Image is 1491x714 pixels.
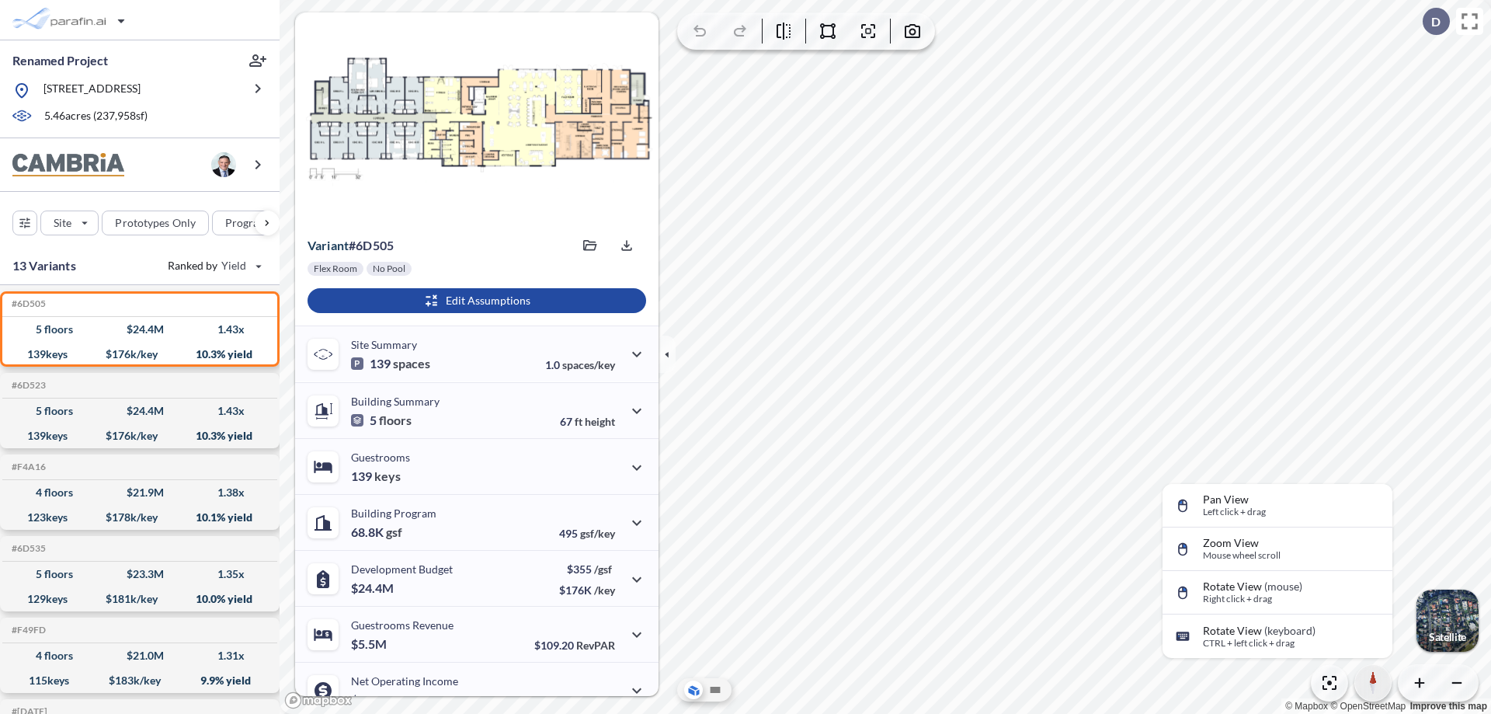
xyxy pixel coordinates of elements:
[351,580,396,596] p: $24.4M
[559,527,615,540] p: 495
[373,263,405,275] p: No Pool
[581,695,615,708] span: margin
[155,253,272,278] button: Ranked by Yield
[43,81,141,100] p: [STREET_ADDRESS]
[562,358,615,371] span: spaces/key
[40,211,99,235] button: Site
[1203,580,1302,593] p: Rotate View
[585,415,615,428] span: height
[576,639,615,652] span: RevPAR
[351,338,417,351] p: Site Summary
[351,507,436,520] p: Building Program
[545,358,615,371] p: 1.0
[594,583,615,597] span: /key
[386,524,402,540] span: gsf
[1285,701,1328,712] a: Mapbox
[308,288,646,313] button: Edit Assumptions
[351,451,410,464] p: Guestrooms
[1264,624,1315,637] span: (keyboard)
[351,468,401,484] p: 139
[9,625,46,636] h5: Click to copy the code
[102,211,209,235] button: Prototypes Only
[351,356,430,371] p: 139
[221,258,247,273] span: Yield
[12,52,108,69] p: Renamed Project
[534,639,615,652] p: $109.20
[446,293,530,308] p: Edit Assumptions
[308,238,349,253] span: Variant
[560,415,615,428] p: 67
[9,461,46,472] h5: Click to copy the code
[212,211,296,235] button: Program
[314,263,357,275] p: Flex Room
[594,562,612,576] span: /gsf
[351,524,402,540] p: 68.8K
[1330,701,1406,712] a: OpenStreetMap
[1203,537,1281,549] p: Zoom View
[1203,550,1281,561] p: Mouse wheel scroll
[351,692,389,708] p: $2.5M
[1203,594,1302,604] p: Right click + drag
[379,413,412,428] span: floors
[393,356,430,371] span: spaces
[54,215,71,231] p: Site
[351,674,458,688] p: Net Operating Income
[1203,507,1266,517] p: Left click + drag
[1203,493,1266,506] p: Pan View
[575,415,582,428] span: ft
[284,691,353,709] a: Mapbox homepage
[559,583,615,597] p: $176K
[225,215,269,231] p: Program
[1203,638,1315,649] p: CTRL + left click + drag
[1416,590,1479,652] button: Switcher ImageSatellite
[1410,701,1487,712] a: Improve this map
[211,152,236,177] img: user logo
[374,468,401,484] span: keys
[706,681,725,699] button: Site Plan
[684,681,703,699] button: Aerial View
[351,413,412,428] p: 5
[12,153,124,177] img: BrandImage
[9,543,46,554] h5: Click to copy the code
[1429,631,1466,643] p: Satellite
[351,395,440,408] p: Building Summary
[1416,590,1479,652] img: Switcher Image
[1431,15,1441,29] p: D
[12,256,76,275] p: 13 Variants
[115,215,196,231] p: Prototypes Only
[559,562,615,576] p: $355
[580,527,615,540] span: gsf/key
[1264,580,1302,593] span: (mouse)
[351,562,453,576] p: Development Budget
[351,636,389,652] p: $5.5M
[351,618,454,632] p: Guestrooms Revenue
[9,298,46,309] h5: Click to copy the code
[549,695,615,708] p: 45.0%
[44,108,148,125] p: 5.46 acres ( 237,958 sf)
[308,238,394,253] p: # 6d505
[9,380,46,391] h5: Click to copy the code
[1203,625,1315,637] p: Rotate View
